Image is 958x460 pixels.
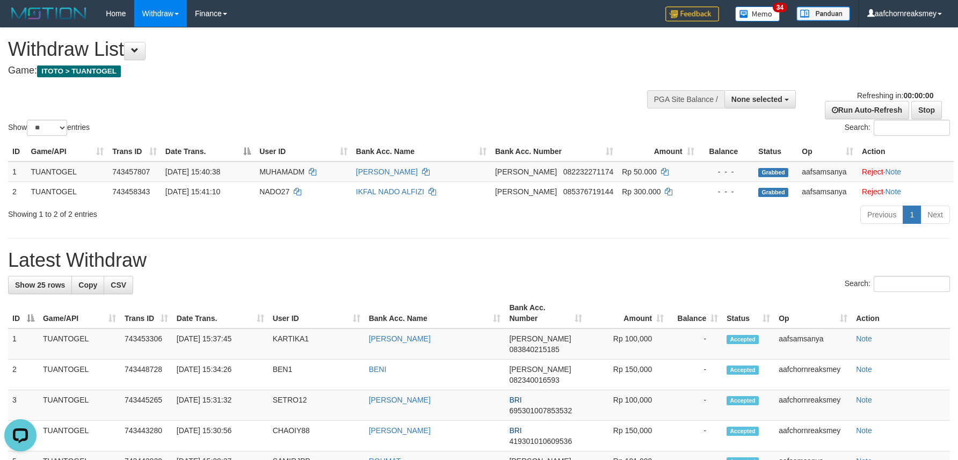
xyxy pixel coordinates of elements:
td: - [668,390,722,421]
a: Note [885,167,901,176]
td: aafsamsanya [797,181,858,201]
td: aafchornreaksmey [774,390,852,421]
a: Reject [862,167,883,176]
span: [PERSON_NAME] [495,167,557,176]
img: panduan.png [796,6,850,21]
th: Op: activate to sort column ascending [797,142,858,162]
span: 743458343 [112,187,150,196]
span: Copy 085376719144 to clipboard [563,187,613,196]
th: Amount: activate to sort column ascending [586,298,668,328]
td: Rp 150,000 [586,360,668,390]
span: Copy 082340016593 to clipboard [509,376,559,384]
td: TUANTOGEL [39,421,120,451]
span: MUHAMADM [259,167,304,176]
a: [PERSON_NAME] [356,167,418,176]
a: BENI [369,365,387,374]
span: None selected [731,95,782,104]
a: 1 [903,206,921,224]
h1: Withdraw List [8,39,628,60]
label: Search: [845,120,950,136]
td: [DATE] 15:37:45 [172,328,268,360]
td: 1 [8,328,39,360]
td: aafsamsanya [774,328,852,360]
td: Rp 150,000 [586,421,668,451]
td: TUANTOGEL [27,181,108,201]
span: [DATE] 15:40:38 [165,167,220,176]
span: Copy 082232271174 to clipboard [563,167,613,176]
input: Search: [874,120,950,136]
th: Trans ID: activate to sort column ascending [108,142,161,162]
button: None selected [724,90,796,108]
td: 743445265 [120,390,172,421]
span: Accepted [727,335,759,344]
td: aafsamsanya [797,162,858,182]
span: BRI [509,426,521,435]
a: [PERSON_NAME] [369,426,431,435]
span: Copy 419301010609536 to clipboard [509,437,572,446]
span: BRI [509,396,521,404]
th: User ID: activate to sort column ascending [268,298,365,328]
div: Showing 1 to 2 of 2 entries [8,205,391,220]
span: [PERSON_NAME] [509,365,571,374]
span: [DATE] 15:41:10 [165,187,220,196]
a: Show 25 rows [8,276,72,294]
div: PGA Site Balance / [647,90,724,108]
th: Bank Acc. Number: activate to sort column ascending [505,298,586,328]
span: Copy 695301007853532 to clipboard [509,406,572,415]
th: Balance: activate to sort column ascending [668,298,722,328]
a: [PERSON_NAME] [369,396,431,404]
th: Op: activate to sort column ascending [774,298,852,328]
td: 743448728 [120,360,172,390]
td: TUANTOGEL [39,390,120,421]
th: Date Trans.: activate to sort column ascending [172,298,268,328]
td: BEN1 [268,360,365,390]
td: TUANTOGEL [27,162,108,182]
td: 3 [8,390,39,421]
a: Note [856,426,872,435]
a: Previous [860,206,903,224]
td: CHAOIY88 [268,421,365,451]
img: Feedback.jpg [665,6,719,21]
span: Accepted [727,366,759,375]
button: Open LiveChat chat widget [4,4,37,36]
td: · [858,162,954,182]
h4: Game: [8,65,628,76]
td: 2 [8,360,39,390]
span: Refreshing in: [857,91,933,100]
input: Search: [874,276,950,292]
th: ID [8,142,27,162]
span: Copy [78,281,97,289]
th: Bank Acc. Name: activate to sort column ascending [352,142,491,162]
a: IKFAL NADO ALFIZI [356,187,424,196]
th: Game/API: activate to sort column ascending [39,298,120,328]
span: Accepted [727,396,759,405]
span: Copy 083840215185 to clipboard [509,345,559,354]
td: Rp 100,000 [586,328,668,360]
td: SETRO12 [268,390,365,421]
th: ID: activate to sort column descending [8,298,39,328]
th: Date Trans.: activate to sort column descending [161,142,255,162]
span: Accepted [727,427,759,436]
span: Show 25 rows [15,281,65,289]
a: Reject [862,187,883,196]
span: 34 [773,3,787,12]
td: aafchornreaksmey [774,360,852,390]
span: 743457807 [112,167,150,176]
td: 1 [8,162,27,182]
img: MOTION_logo.png [8,5,90,21]
select: Showentries [27,120,67,136]
h1: Latest Withdraw [8,250,950,271]
td: KARTIKA1 [268,328,365,360]
a: Note [856,396,872,404]
td: TUANTOGEL [39,328,120,360]
span: Rp 300.000 [622,187,661,196]
label: Show entries [8,120,90,136]
img: Button%20Memo.svg [735,6,780,21]
th: Bank Acc. Name: activate to sort column ascending [365,298,505,328]
a: Run Auto-Refresh [825,101,909,119]
td: [DATE] 15:30:56 [172,421,268,451]
td: TUANTOGEL [39,360,120,390]
span: CSV [111,281,126,289]
a: Note [856,365,872,374]
span: [PERSON_NAME] [509,334,571,343]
